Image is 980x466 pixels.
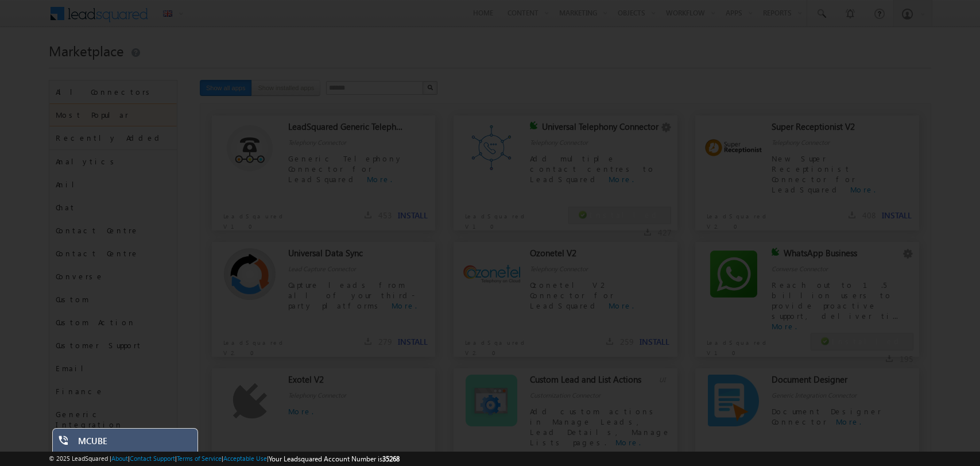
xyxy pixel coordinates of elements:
[223,455,267,462] a: Acceptable Use
[111,455,128,462] a: About
[382,455,400,463] span: 35268
[130,455,175,462] a: Contact Support
[177,455,222,462] a: Terms of Service
[269,455,400,463] span: Your Leadsquared Account Number is
[49,453,400,464] span: © 2025 LeadSquared | | | | |
[78,436,189,452] div: MCUBE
